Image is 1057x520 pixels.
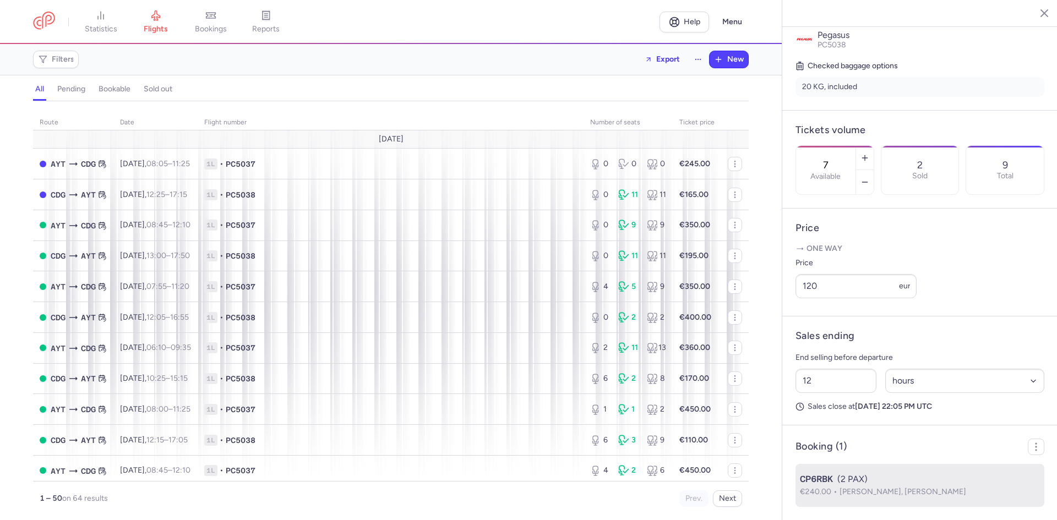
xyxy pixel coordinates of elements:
[81,281,96,293] span: CDG
[796,330,854,342] h4: Sales ending
[679,435,708,445] strong: €110.00
[171,343,191,352] time: 09:35
[727,55,744,64] span: New
[146,313,166,322] time: 12:05
[855,402,932,411] strong: [DATE] 22:05 PM UTC
[173,404,190,414] time: 11:25
[170,374,188,383] time: 15:15
[35,84,44,94] h4: all
[204,435,217,446] span: 1L
[679,404,711,414] strong: €450.00
[226,465,255,476] span: PC5037
[796,77,1044,97] li: 20 KG, included
[146,220,168,229] time: 08:45
[120,343,191,352] span: [DATE],
[618,189,638,200] div: 11
[204,250,217,261] span: 1L
[590,312,609,323] div: 0
[168,435,188,445] time: 17:05
[57,84,85,94] h4: pending
[800,473,1040,486] div: (2 PAX)
[220,189,224,200] span: •
[204,158,217,169] span: 1L
[220,158,224,169] span: •
[51,311,66,324] span: CDG
[51,220,66,232] span: AYT
[810,172,841,181] label: Available
[220,342,224,353] span: •
[618,220,638,231] div: 9
[33,12,55,32] a: CitizenPlane red outlined logo
[146,159,168,168] time: 08:05
[238,10,293,34] a: reports
[679,313,711,322] strong: €400.00
[146,404,190,414] span: –
[1002,160,1008,171] p: 9
[796,351,1044,364] p: End selling before departure
[220,220,224,231] span: •
[220,404,224,415] span: •
[796,440,847,453] h4: Booking (1)
[226,189,255,200] span: PC5038
[81,342,96,354] span: CDG
[146,220,190,229] span: –
[590,435,609,446] div: 6
[81,373,96,385] span: AYT
[204,220,217,231] span: 1L
[226,220,255,231] span: PC5037
[590,342,609,353] div: 2
[220,373,224,384] span: •
[146,190,165,199] time: 12:25
[226,250,255,261] span: PC5038
[85,24,117,34] span: statistics
[796,369,876,393] input: ##
[171,282,189,291] time: 11:20
[679,374,709,383] strong: €170.00
[584,114,673,131] th: number of seats
[146,313,189,322] span: –
[647,373,666,384] div: 8
[618,435,638,446] div: 3
[204,312,217,323] span: 1L
[679,343,710,352] strong: €360.00
[997,172,1014,180] p: Total
[146,435,188,445] span: –
[379,135,404,144] span: [DATE]
[796,402,1044,412] p: Sales close at
[146,466,168,475] time: 08:45
[618,158,638,169] div: 0
[618,250,638,261] div: 11
[51,281,66,293] span: AYT
[120,190,187,199] span: [DATE],
[252,24,280,34] span: reports
[220,435,224,446] span: •
[146,466,190,475] span: –
[120,313,189,322] span: [DATE],
[647,312,666,323] div: 2
[917,160,923,171] p: 2
[170,190,187,199] time: 17:15
[120,374,188,383] span: [DATE],
[120,282,189,291] span: [DATE],
[618,312,638,323] div: 2
[590,281,609,292] div: 4
[679,159,710,168] strong: €245.00
[220,250,224,261] span: •
[590,465,609,476] div: 4
[618,342,638,353] div: 11
[647,250,666,261] div: 11
[679,282,710,291] strong: €350.00
[51,403,66,415] span: AYT
[34,51,78,68] button: Filters
[146,374,166,383] time: 10:25
[796,274,917,298] input: ---
[226,281,255,292] span: PC5037
[146,159,190,168] span: –
[796,30,813,48] img: Pegasus logo
[647,189,666,200] div: 11
[81,434,96,446] span: AYT
[647,281,666,292] div: 9
[204,342,217,353] span: 1L
[51,434,66,446] span: CDG
[710,51,748,68] button: New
